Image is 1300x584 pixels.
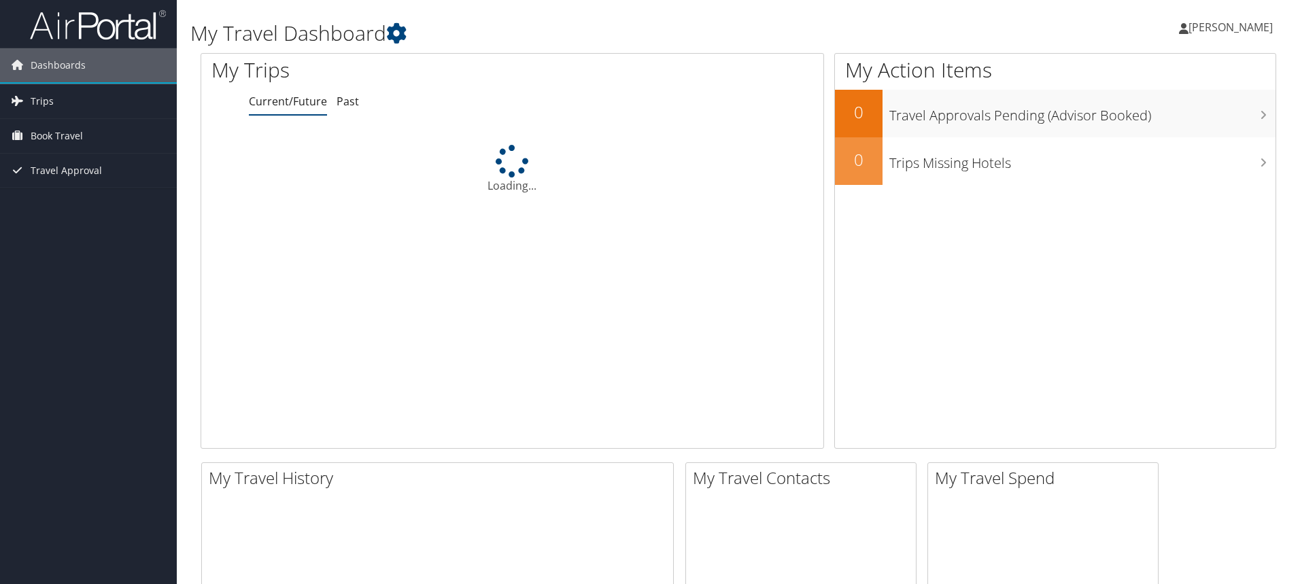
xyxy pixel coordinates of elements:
h1: My Trips [211,56,554,84]
h2: My Travel Spend [935,466,1158,489]
h3: Trips Missing Hotels [889,147,1276,173]
h1: My Action Items [835,56,1276,84]
h2: My Travel History [209,466,673,489]
a: [PERSON_NAME] [1179,7,1286,48]
h2: My Travel Contacts [693,466,916,489]
h2: 0 [835,148,883,171]
a: Current/Future [249,94,327,109]
a: 0Travel Approvals Pending (Advisor Booked) [835,90,1276,137]
h2: 0 [835,101,883,124]
h1: My Travel Dashboard [190,19,921,48]
a: Past [337,94,359,109]
span: [PERSON_NAME] [1188,20,1273,35]
span: Book Travel [31,119,83,153]
span: Travel Approval [31,154,102,188]
div: Loading... [201,145,823,194]
img: airportal-logo.png [30,9,166,41]
a: 0Trips Missing Hotels [835,137,1276,185]
span: Dashboards [31,48,86,82]
span: Trips [31,84,54,118]
h3: Travel Approvals Pending (Advisor Booked) [889,99,1276,125]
